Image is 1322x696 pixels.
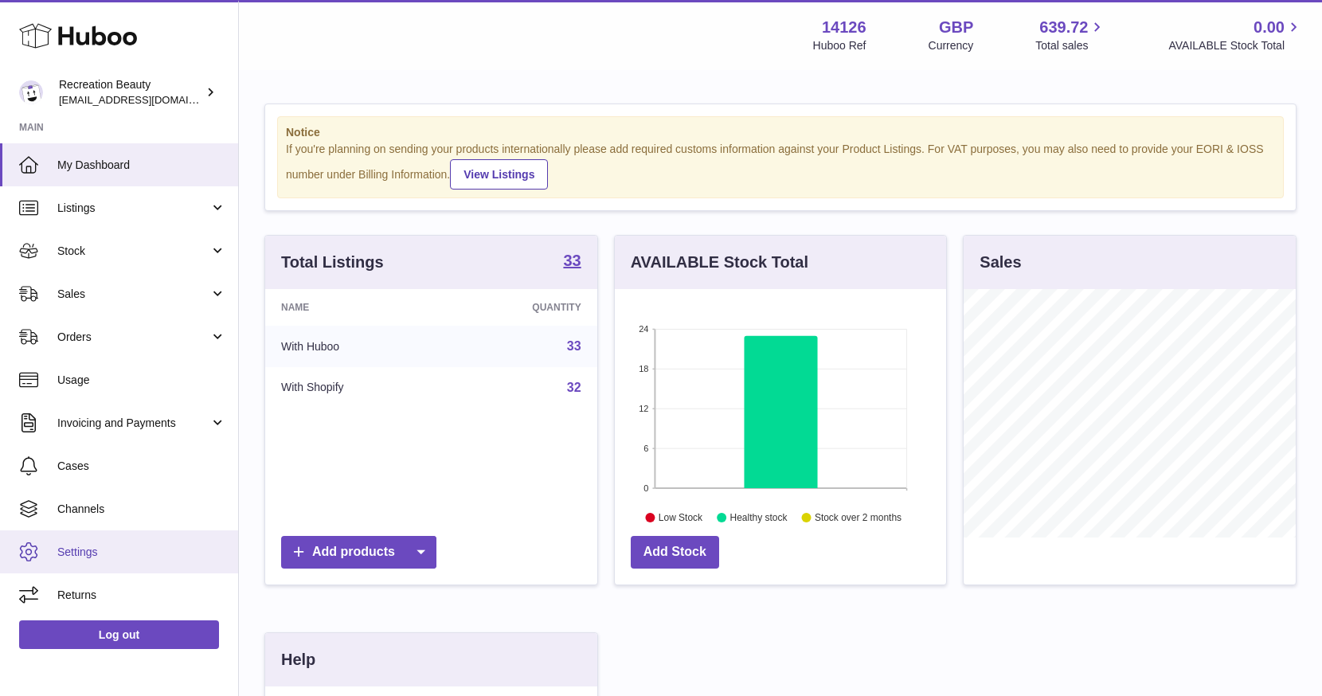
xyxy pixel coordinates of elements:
a: 0.00 AVAILABLE Stock Total [1168,17,1303,53]
a: 639.72 Total sales [1035,17,1106,53]
span: My Dashboard [57,158,226,173]
span: Cases [57,459,226,474]
text: Low Stock [659,512,703,523]
span: Listings [57,201,209,216]
span: Settings [57,545,226,560]
h3: AVAILABLE Stock Total [631,252,808,273]
span: Returns [57,588,226,603]
text: 24 [639,324,648,334]
span: Sales [57,287,209,302]
div: If you're planning on sending your products internationally please add required customs informati... [286,142,1275,190]
text: 6 [643,444,648,453]
div: Huboo Ref [813,38,866,53]
span: AVAILABLE Stock Total [1168,38,1303,53]
strong: 14126 [822,17,866,38]
span: 639.72 [1039,17,1088,38]
div: Recreation Beauty [59,77,202,108]
a: 33 [567,339,581,353]
a: Add Stock [631,536,719,569]
span: 0.00 [1254,17,1285,38]
th: Quantity [444,289,597,326]
text: 18 [639,364,648,373]
h3: Help [281,649,315,671]
a: View Listings [450,159,548,190]
text: 0 [643,483,648,493]
div: Currency [929,38,974,53]
strong: GBP [939,17,973,38]
span: Orders [57,330,209,345]
h3: Total Listings [281,252,384,273]
th: Name [265,289,444,326]
strong: Notice [286,125,1275,140]
span: [EMAIL_ADDRESS][DOMAIN_NAME] [59,93,234,106]
a: 32 [567,381,581,394]
span: Invoicing and Payments [57,416,209,431]
text: Healthy stock [729,512,788,523]
a: 33 [563,252,581,272]
span: Total sales [1035,38,1106,53]
span: Stock [57,244,209,259]
a: Add products [281,536,436,569]
td: With Shopify [265,367,444,409]
span: Channels [57,502,226,517]
text: 12 [639,404,648,413]
text: Stock over 2 months [815,512,902,523]
td: With Huboo [265,326,444,367]
h3: Sales [980,252,1021,273]
img: barney@recreationbeauty.com [19,80,43,104]
a: Log out [19,620,219,649]
span: Usage [57,373,226,388]
strong: 33 [563,252,581,268]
